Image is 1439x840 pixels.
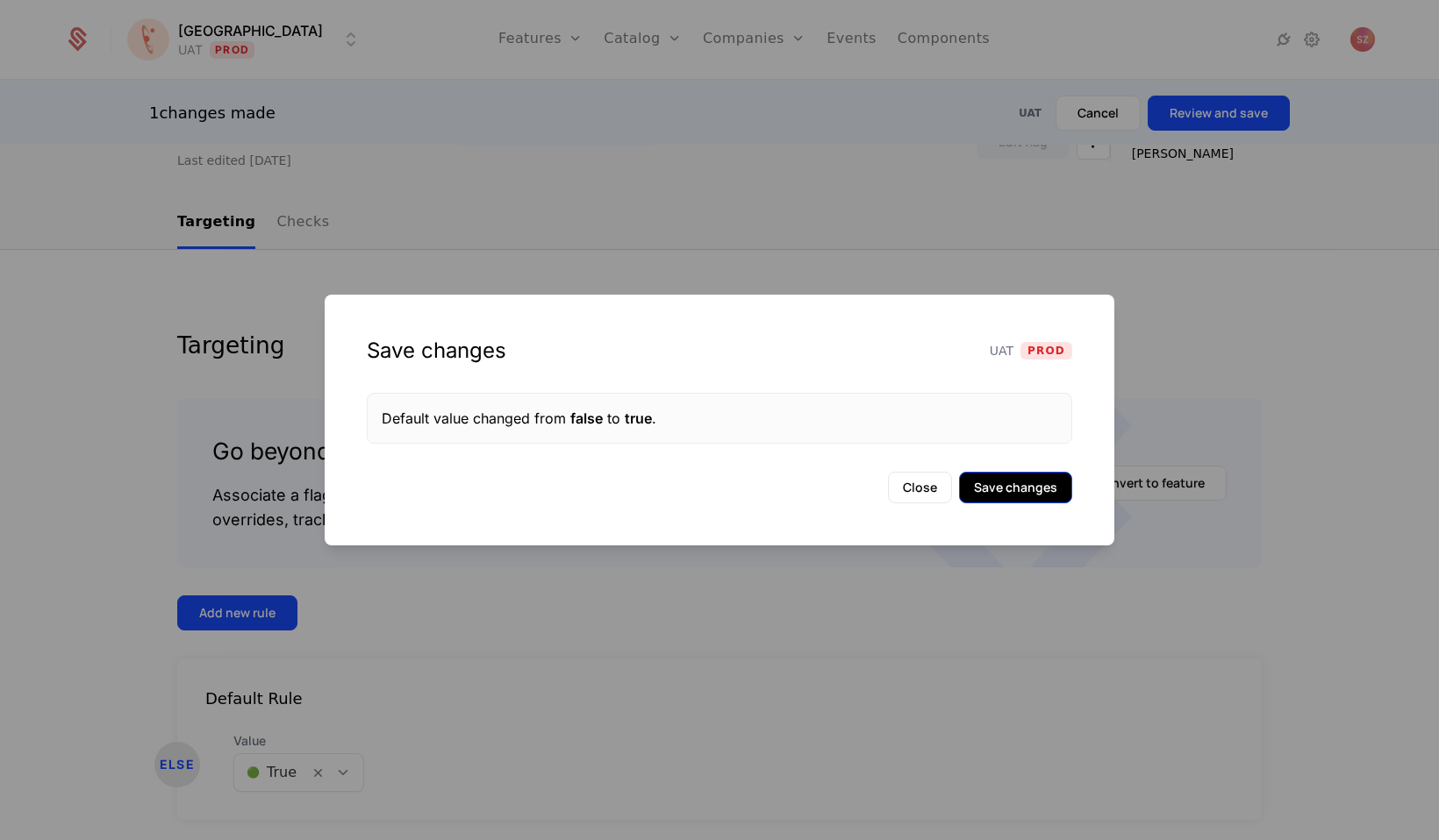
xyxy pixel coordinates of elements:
span: Prod [1020,342,1072,359]
div: Default value changed from to . [382,408,1057,429]
span: true [625,409,652,427]
span: false [570,409,603,427]
div: Save changes [367,337,506,365]
button: Save changes [959,472,1072,503]
span: UAT [990,342,1013,359]
button: Close [888,472,952,503]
